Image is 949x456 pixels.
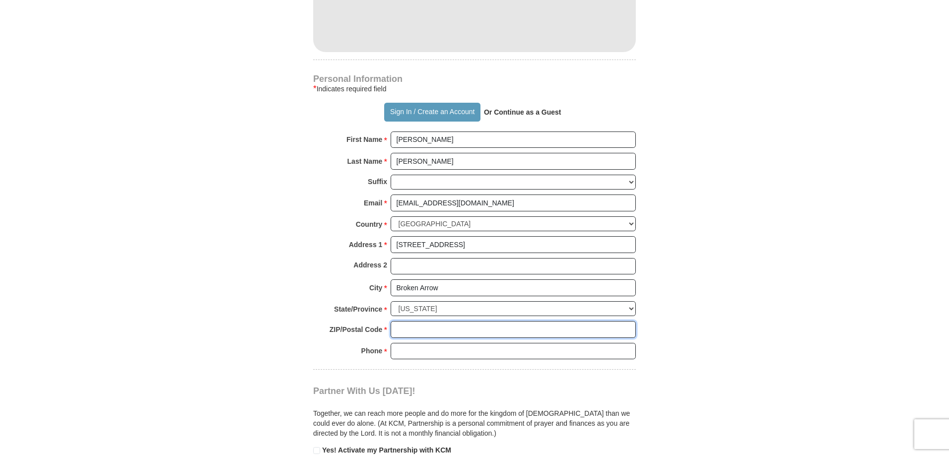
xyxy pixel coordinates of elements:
[356,217,383,231] strong: Country
[334,302,382,316] strong: State/Province
[361,344,383,358] strong: Phone
[313,386,415,396] span: Partner With Us [DATE]!
[322,446,451,454] strong: Yes! Activate my Partnership with KCM
[384,103,480,122] button: Sign In / Create an Account
[368,175,387,189] strong: Suffix
[484,108,561,116] strong: Or Continue as a Guest
[364,196,382,210] strong: Email
[313,408,636,438] p: Together, we can reach more people and do more for the kingdom of [DEMOGRAPHIC_DATA] than we coul...
[353,258,387,272] strong: Address 2
[313,83,636,95] div: Indicates required field
[313,75,636,83] h4: Personal Information
[346,132,382,146] strong: First Name
[349,238,383,252] strong: Address 1
[330,323,383,336] strong: ZIP/Postal Code
[369,281,382,295] strong: City
[347,154,383,168] strong: Last Name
